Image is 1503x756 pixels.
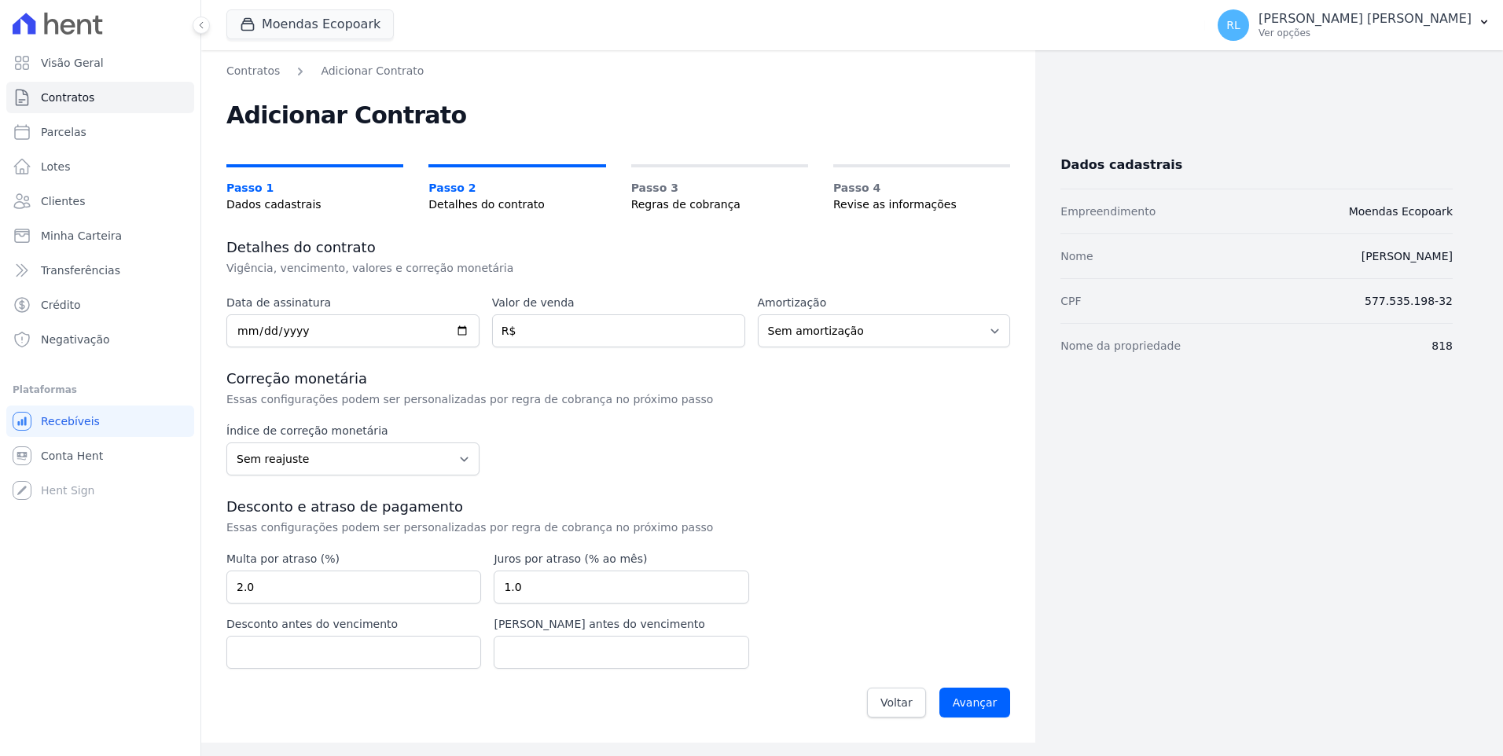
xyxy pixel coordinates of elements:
[880,695,913,710] span: Voltar
[428,196,605,213] span: Detalhes do contrato
[833,196,1010,213] span: Revise as informações
[226,260,755,276] p: Vigência, vencimento, valores e correção monetária
[1060,154,1453,176] h3: Dados cadastrais
[1060,202,1156,221] dt: Empreendimento
[6,116,194,148] a: Parcelas
[13,380,188,399] div: Plataformas
[1259,27,1472,39] p: Ver opções
[6,255,194,286] a: Transferências
[6,440,194,472] a: Conta Hent
[1349,202,1453,221] dd: Moendas Ecopoark
[6,185,194,217] a: Clientes
[631,196,808,213] span: Regras de cobrança
[1060,336,1181,355] dt: Nome da propriedade
[939,688,1011,717] input: Avançar
[758,295,1011,311] label: Amortização
[6,324,194,355] a: Negativação
[6,406,194,437] a: Recebíveis
[41,332,110,347] span: Negativação
[226,519,755,535] p: Essas configurações podem ser personalizadas por regra de cobrança no próximo passo
[492,295,745,311] label: Valor de venda
[226,369,1010,388] h3: Correção monetária
[41,124,86,140] span: Parcelas
[1060,292,1081,310] dt: CPF
[494,616,748,633] label: [PERSON_NAME] antes do vencimento
[6,47,194,79] a: Visão Geral
[1205,3,1503,47] button: RL [PERSON_NAME] [PERSON_NAME] Ver opções
[494,551,748,567] label: Juros por atraso (% ao mês)
[226,196,403,213] span: Dados cadastrais
[631,180,808,196] span: Passo 3
[41,159,71,174] span: Lotes
[41,262,120,278] span: Transferências
[6,220,194,251] a: Minha Carteira
[41,90,94,105] span: Contratos
[6,151,194,182] a: Lotes
[226,423,480,439] label: Índice de correção monetária
[1226,20,1240,31] span: RL
[1365,292,1453,310] dd: 577.535.198-32
[226,9,394,39] button: Moendas Ecopoark
[41,55,104,71] span: Visão Geral
[41,193,85,209] span: Clientes
[226,180,403,196] span: Passo 1
[226,295,480,311] label: Data de assinatura
[41,297,81,313] span: Crédito
[1259,11,1472,27] p: [PERSON_NAME] [PERSON_NAME]
[226,63,280,79] a: Contratos
[833,180,1010,196] span: Passo 4
[6,82,194,113] a: Contratos
[321,63,424,79] a: Adicionar Contrato
[1362,247,1453,266] dd: [PERSON_NAME]
[226,551,481,567] label: Multa por atraso (%)
[41,413,100,429] span: Recebíveis
[428,180,605,196] span: Passo 2
[226,105,1010,127] h2: Adicionar Contrato
[41,448,103,464] span: Conta Hent
[226,391,755,407] p: Essas configurações podem ser personalizadas por regra de cobrança no próximo passo
[226,238,1010,257] h3: Detalhes do contrato
[41,228,122,244] span: Minha Carteira
[867,688,926,717] a: Voltar
[226,616,481,633] label: Desconto antes do vencimento
[1060,247,1093,266] dt: Nome
[226,63,1010,79] nav: Breadcrumb
[226,164,1010,213] nav: Progress
[1431,336,1453,355] dd: 818
[6,289,194,321] a: Crédito
[226,497,1010,516] h3: Desconto e atraso de pagamento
